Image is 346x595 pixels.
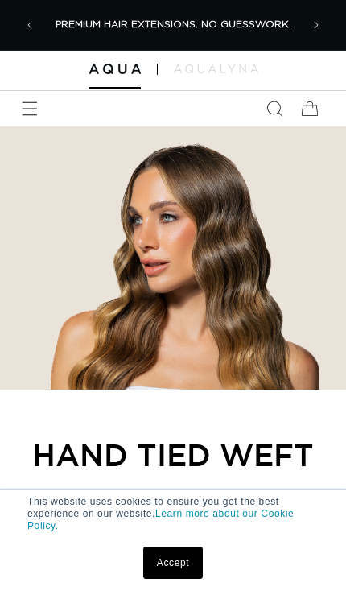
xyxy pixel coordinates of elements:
[56,19,291,29] span: PREMIUM HAIR EXTENSIONS. NO GUESSWORK.
[257,91,292,126] summary: Search
[143,547,203,579] a: Accept
[12,7,47,43] button: Previous announcement
[27,508,294,531] a: Learn more about our Cookie Policy.
[32,438,314,472] h2: HAND TIED WEFT
[174,64,258,72] img: aqualyna.com
[12,91,47,126] summary: Menu
[27,496,319,532] p: This website uses cookies to ensure you get the best experience on our website.
[299,7,334,43] button: Next announcement
[89,64,141,74] img: Aqua Hair Extensions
